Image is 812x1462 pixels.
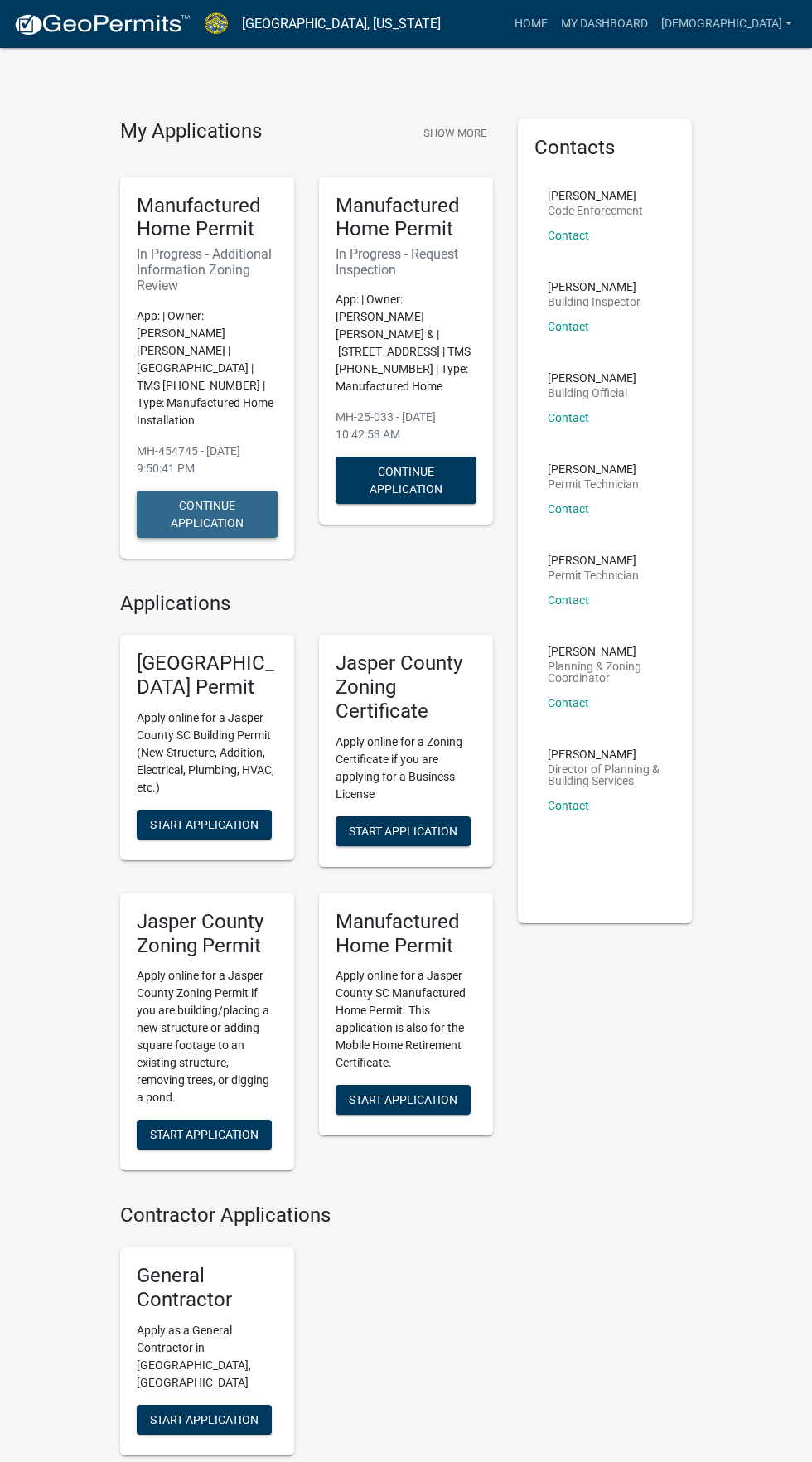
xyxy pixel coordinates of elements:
[150,1412,259,1426] span: Start Application
[548,502,589,516] a: Contact
[137,194,278,242] h5: Manufactured Home Permit
[150,1128,259,1141] span: Start Application
[137,1405,272,1435] button: Start Application
[137,443,278,477] p: MH-454745 - [DATE] 9:50:41 PM
[336,457,476,504] button: Continue Application
[548,661,662,684] p: Planning & Zoning Coordinator
[137,910,278,958] h5: Jasper County Zoning Permit
[336,1085,471,1115] button: Start Application
[548,281,640,293] p: [PERSON_NAME]
[548,229,589,242] a: Contact
[336,194,476,242] h5: Manufactured Home Permit
[548,569,639,581] p: Permit Technician
[548,372,636,384] p: [PERSON_NAME]
[548,478,639,490] p: Permit Technician
[548,296,640,307] p: Building Inspector
[137,709,278,796] p: Apply online for a Jasper County SC Building Permit (New Structure, Addition, Electrical, Plumbin...
[120,592,493,616] h4: Applications
[137,810,272,840] button: Start Application
[336,291,476,395] p: App: | Owner: [PERSON_NAME] [PERSON_NAME] & | [STREET_ADDRESS] | TMS [PHONE_NUMBER] | Type: Manuf...
[204,12,229,35] img: Jasper County, South Carolina
[137,651,278,700] h5: [GEOGRAPHIC_DATA] Permit
[548,387,636,399] p: Building Official
[137,1264,278,1312] h5: General Contractor
[137,967,278,1106] p: Apply online for a Jasper County Zoning Permit if you are building/placing a new structure or add...
[417,119,493,147] button: Show More
[508,8,554,40] a: Home
[336,967,476,1072] p: Apply online for a Jasper County SC Manufactured Home Permit. This application is also for the Mo...
[554,8,655,40] a: My Dashboard
[120,1203,493,1227] h4: Contractor Applications
[137,491,278,538] button: Continue Application
[655,8,799,40] a: [DEMOGRAPHIC_DATA]
[137,1120,272,1150] button: Start Application
[548,190,643,201] p: [PERSON_NAME]
[137,1322,278,1392] p: Apply as a General Contractor in [GEOGRAPHIC_DATA], [GEOGRAPHIC_DATA]
[548,763,662,787] p: Director of Planning & Building Services
[137,307,278,429] p: App: | Owner: [PERSON_NAME] [PERSON_NAME] | [GEOGRAPHIC_DATA] | TMS [PHONE_NUMBER] | Type: Manufa...
[336,910,476,958] h5: Manufactured Home Permit
[242,10,441,38] a: [GEOGRAPHIC_DATA], [US_STATE]
[548,799,589,812] a: Contact
[534,136,675,160] h5: Contacts
[137,246,278,294] h6: In Progress - Additional Information Zoning Review
[548,554,639,566] p: [PERSON_NAME]
[548,463,639,475] p: [PERSON_NAME]
[120,119,262,144] h4: My Applications
[120,592,493,1184] wm-workflow-list-section: Applications
[336,409,476,443] p: MH-25-033 - [DATE] 10:42:53 AM
[548,320,589,333] a: Contact
[548,593,589,607] a: Contact
[548,646,662,657] p: [PERSON_NAME]
[349,1093,457,1106] span: Start Application
[336,733,476,803] p: Apply online for a Zoning Certificate if you are applying for a Business License
[336,651,476,723] h5: Jasper County Zoning Certificate
[548,205,643,216] p: Code Enforcement
[336,816,471,846] button: Start Application
[548,411,589,424] a: Contact
[548,748,662,760] p: [PERSON_NAME]
[150,818,259,831] span: Start Application
[548,696,589,709] a: Contact
[336,246,476,278] h6: In Progress - Request Inspection
[349,824,457,837] span: Start Application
